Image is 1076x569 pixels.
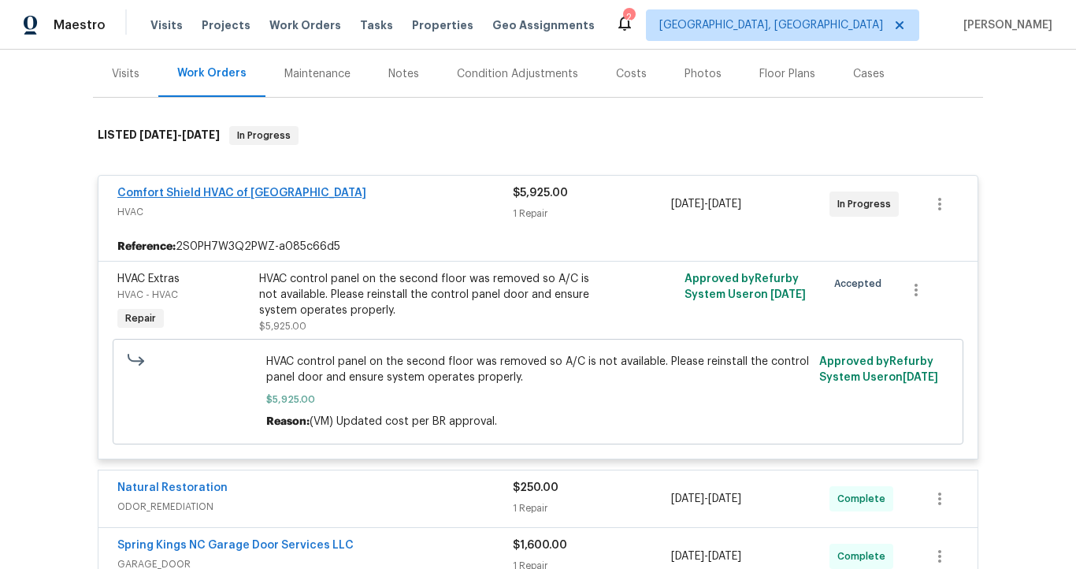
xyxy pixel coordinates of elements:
[759,66,815,82] div: Floor Plans
[266,354,811,385] span: HVAC control panel on the second floor was removed so A/C is not available. Please reinstall the ...
[708,493,741,504] span: [DATE]
[513,540,567,551] span: $1,600.00
[202,17,250,33] span: Projects
[117,239,176,255] b: Reference:
[119,311,162,326] span: Repair
[266,416,310,427] span: Reason:
[623,9,634,25] div: 2
[819,356,938,383] span: Approved by Refurby System User on
[310,416,497,427] span: (VM) Updated cost per BR approval.
[957,17,1052,33] span: [PERSON_NAME]
[513,206,671,221] div: 1 Repair
[259,322,306,331] span: $5,925.00
[177,65,247,81] div: Work Orders
[616,66,647,82] div: Costs
[837,549,892,564] span: Complete
[117,290,178,299] span: HVAC - HVAC
[853,66,885,82] div: Cases
[770,289,806,300] span: [DATE]
[671,551,704,562] span: [DATE]
[98,232,978,261] div: 2S0PH7W3Q2PWZ-a085c66d5
[112,66,139,82] div: Visits
[492,17,595,33] span: Geo Assignments
[671,493,704,504] span: [DATE]
[513,482,558,493] span: $250.00
[513,500,671,516] div: 1 Repair
[360,20,393,31] span: Tasks
[117,499,513,515] span: ODOR_REMEDIATION
[708,551,741,562] span: [DATE]
[117,273,180,284] span: HVAC Extras
[117,482,228,493] a: Natural Restoration
[284,66,351,82] div: Maintenance
[837,491,892,507] span: Complete
[903,372,938,383] span: [DATE]
[837,196,897,212] span: In Progress
[659,17,883,33] span: [GEOGRAPHIC_DATA], [GEOGRAPHIC_DATA]
[266,392,811,407] span: $5,925.00
[54,17,106,33] span: Maestro
[412,17,473,33] span: Properties
[671,199,704,210] span: [DATE]
[685,66,722,82] div: Photos
[388,66,419,82] div: Notes
[117,204,513,220] span: HVAC
[259,271,604,318] div: HVAC control panel on the second floor was removed so A/C is not available. Please reinstall the ...
[117,540,354,551] a: Spring Kings NC Garage Door Services LLC
[269,17,341,33] span: Work Orders
[182,129,220,140] span: [DATE]
[98,126,220,145] h6: LISTED
[671,549,741,564] span: -
[685,273,806,300] span: Approved by Refurby System User on
[139,129,220,140] span: -
[671,491,741,507] span: -
[708,199,741,210] span: [DATE]
[513,188,568,199] span: $5,925.00
[834,276,888,292] span: Accepted
[457,66,578,82] div: Condition Adjustments
[117,188,366,199] a: Comfort Shield HVAC of [GEOGRAPHIC_DATA]
[231,128,297,143] span: In Progress
[671,196,741,212] span: -
[150,17,183,33] span: Visits
[93,110,983,161] div: LISTED [DATE]-[DATE]In Progress
[139,129,177,140] span: [DATE]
